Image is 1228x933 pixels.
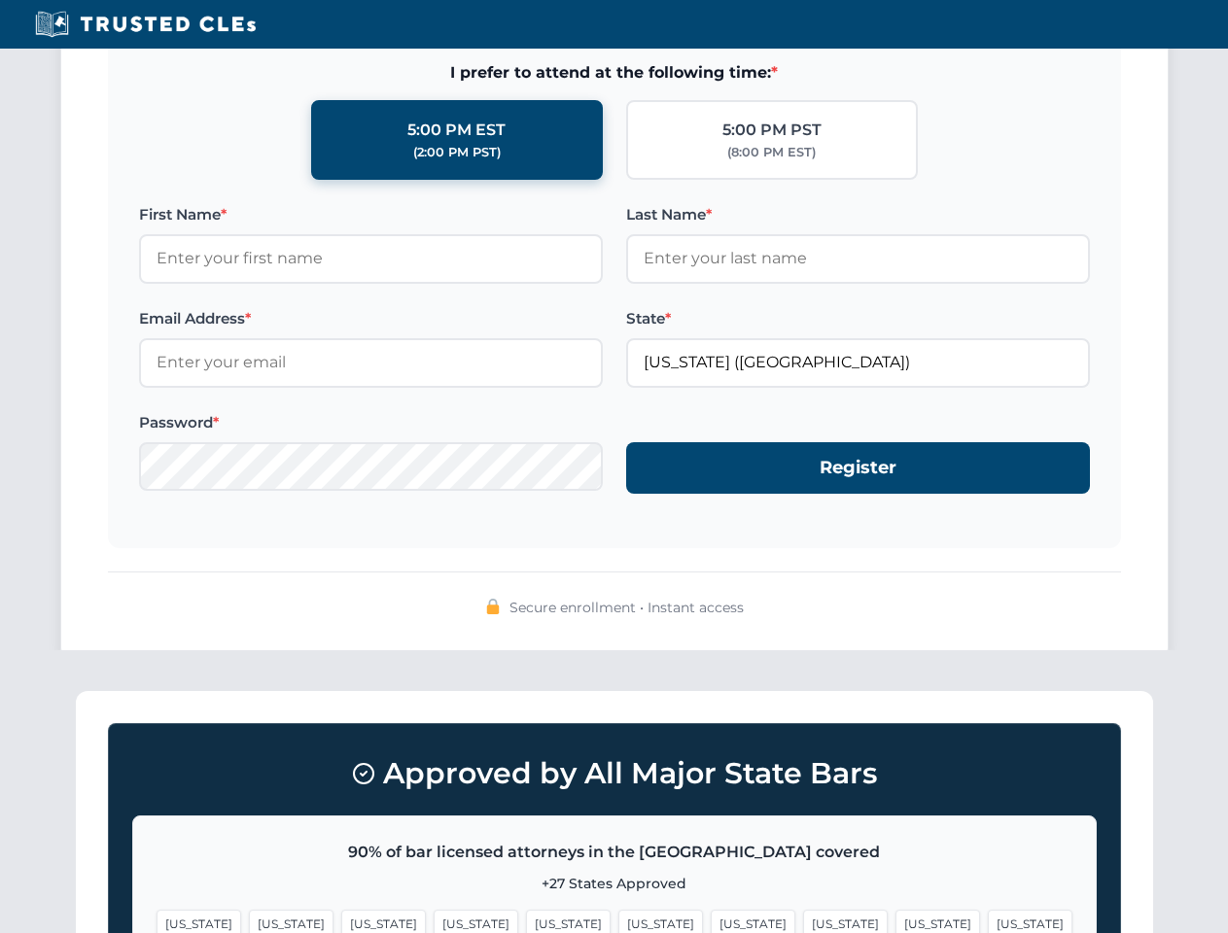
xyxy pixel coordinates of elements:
[29,10,262,39] img: Trusted CLEs
[139,60,1090,86] span: I prefer to attend at the following time:
[626,442,1090,494] button: Register
[407,118,506,143] div: 5:00 PM EST
[626,234,1090,283] input: Enter your last name
[626,307,1090,330] label: State
[727,143,816,162] div: (8:00 PM EST)
[413,143,501,162] div: (2:00 PM PST)
[509,597,744,618] span: Secure enrollment • Instant access
[485,599,501,614] img: 🔒
[139,338,603,387] input: Enter your email
[139,307,603,330] label: Email Address
[722,118,822,143] div: 5:00 PM PST
[626,203,1090,226] label: Last Name
[132,747,1097,800] h3: Approved by All Major State Bars
[139,411,603,434] label: Password
[626,338,1090,387] input: Florida (FL)
[139,234,603,283] input: Enter your first name
[139,203,603,226] label: First Name
[157,873,1072,894] p: +27 States Approved
[157,840,1072,865] p: 90% of bar licensed attorneys in the [GEOGRAPHIC_DATA] covered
